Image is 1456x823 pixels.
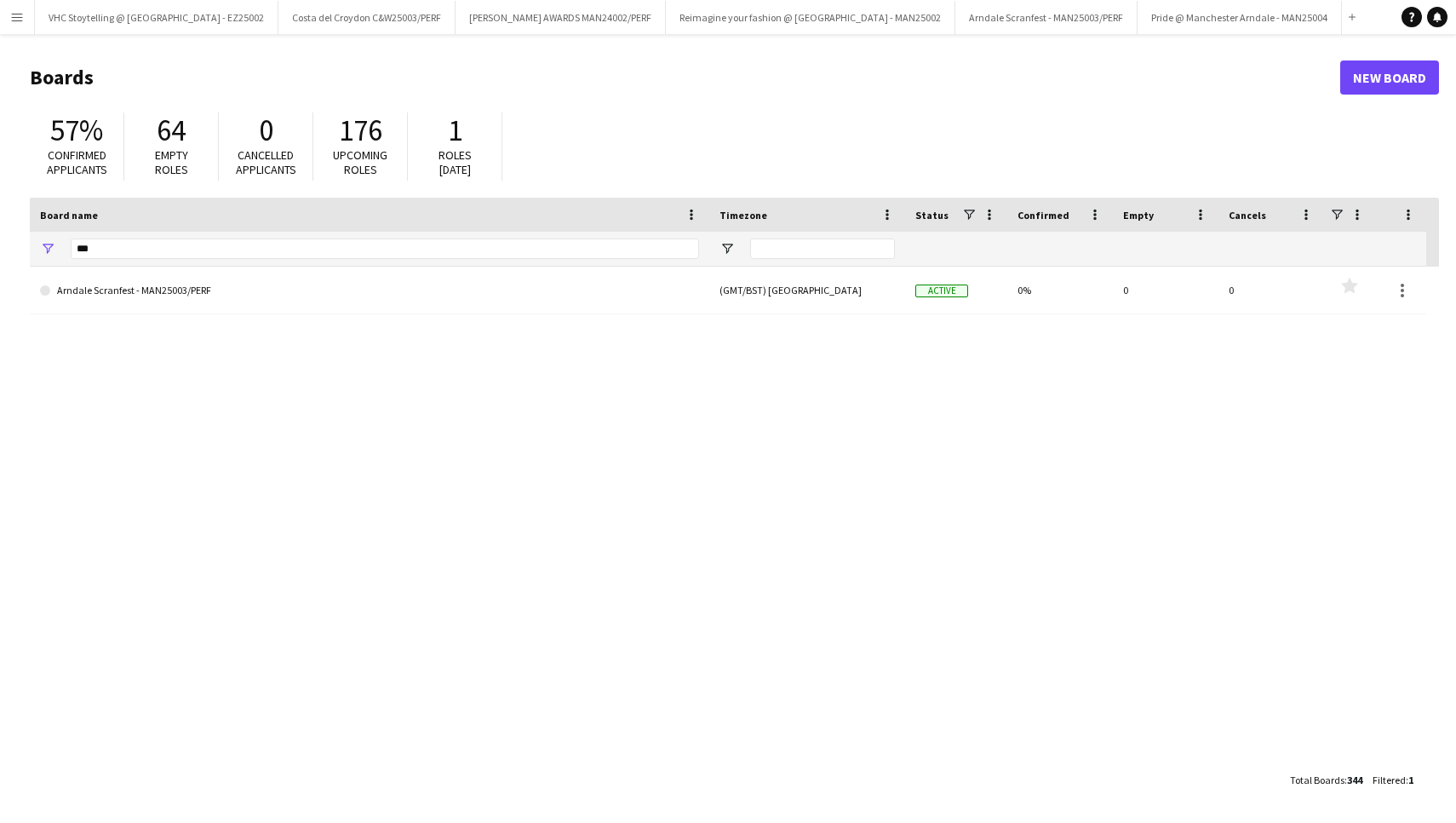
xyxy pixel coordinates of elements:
span: 0 [259,112,273,149]
button: Reimagine your fashion @ [GEOGRAPHIC_DATA] - MAN25002 [666,1,955,34]
div: : [1290,763,1362,797]
div: 0% [1007,267,1113,314]
input: Board name Filter Input [71,239,699,259]
span: Confirmed [1017,209,1069,222]
div: : [1373,763,1413,797]
span: Board name [40,209,98,222]
span: Active [915,285,968,297]
span: 1 [1408,774,1413,786]
span: Timezone [719,209,767,222]
input: Timezone Filter Input [750,239,895,259]
div: 0 [1113,267,1218,314]
button: Arndale Scranfest - MAN25003/PERF [955,1,1138,34]
span: Upcoming roles [333,147,387,177]
span: Total Boards [1290,774,1344,786]
span: Cancels [1229,209,1266,222]
span: Filtered [1373,774,1406,786]
button: VHC Stoytelling @ [GEOGRAPHIC_DATA] - EZ25002 [35,1,278,34]
span: 344 [1347,774,1362,786]
button: Costa del Croydon C&W25003/PERF [278,1,456,34]
button: Open Filter Menu [719,241,735,256]
span: Cancelled applicants [236,147,296,177]
span: Confirmed applicants [47,147,107,177]
span: 57% [50,112,103,149]
div: (GMT/BST) [GEOGRAPHIC_DATA] [709,267,905,314]
button: [PERSON_NAME] AWARDS MAN24002/PERF [456,1,666,34]
h1: Boards [30,65,1340,90]
span: 1 [448,112,462,149]
span: 176 [339,112,382,149]
span: 64 [157,112,186,149]
button: Open Filter Menu [40,241,55,256]
button: Pride @ Manchester Arndale - MAN25004 [1138,1,1342,34]
span: Status [915,209,949,222]
span: Empty roles [155,147,188,177]
span: Empty [1123,209,1154,222]
span: Roles [DATE] [439,147,472,177]
a: Arndale Scranfest - MAN25003/PERF [40,267,699,314]
a: New Board [1340,60,1439,95]
div: 0 [1218,267,1324,314]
